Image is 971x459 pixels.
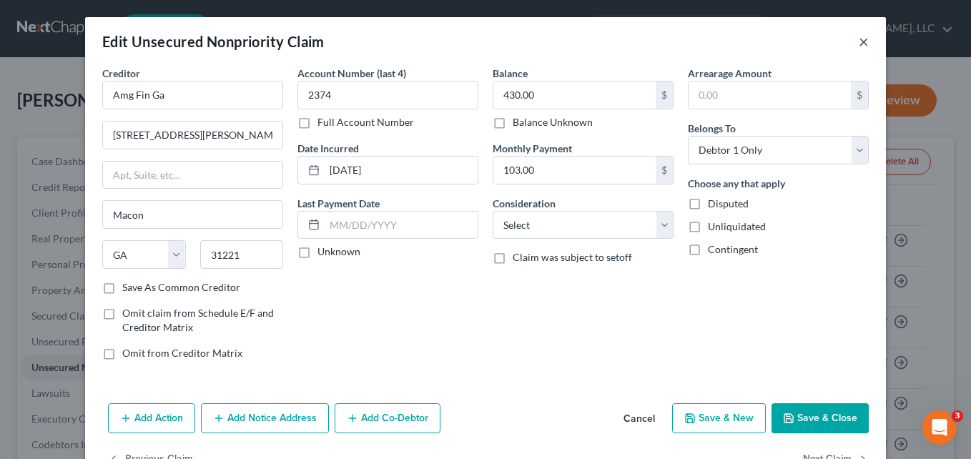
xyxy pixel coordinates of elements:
[708,220,766,232] span: Unliquidated
[708,197,749,209] span: Disputed
[102,67,140,79] span: Creditor
[317,115,414,129] label: Full Account Number
[325,157,478,184] input: MM/DD/YYYY
[297,66,406,81] label: Account Number (last 4)
[108,403,195,433] button: Add Action
[103,122,282,149] input: Enter address...
[772,403,869,433] button: Save & Close
[102,81,283,109] input: Search creditor by name...
[493,66,528,81] label: Balance
[493,196,556,211] label: Consideration
[689,82,851,109] input: 0.00
[297,141,359,156] label: Date Incurred
[612,405,666,433] button: Cancel
[200,240,284,269] input: Enter zip...
[922,410,957,445] iframe: Intercom live chat
[297,81,478,109] input: XXXX
[493,157,656,184] input: 0.00
[317,245,360,259] label: Unknown
[493,82,656,109] input: 0.00
[201,403,329,433] button: Add Notice Address
[325,212,478,239] input: MM/DD/YYYY
[103,162,282,189] input: Apt, Suite, etc...
[688,122,736,134] span: Belongs To
[122,307,274,333] span: Omit claim from Schedule E/F and Creditor Matrix
[688,66,772,81] label: Arrearage Amount
[122,347,242,359] span: Omit from Creditor Matrix
[859,33,869,50] button: ×
[513,251,632,263] span: Claim was subject to setoff
[708,243,758,255] span: Contingent
[297,196,380,211] label: Last Payment Date
[851,82,868,109] div: $
[656,157,673,184] div: $
[513,115,593,129] label: Balance Unknown
[122,280,240,295] label: Save As Common Creditor
[688,176,785,191] label: Choose any that apply
[103,201,282,228] input: Enter city...
[493,141,572,156] label: Monthly Payment
[672,403,766,433] button: Save & New
[335,403,440,433] button: Add Co-Debtor
[952,410,963,422] span: 3
[102,31,325,51] div: Edit Unsecured Nonpriority Claim
[656,82,673,109] div: $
